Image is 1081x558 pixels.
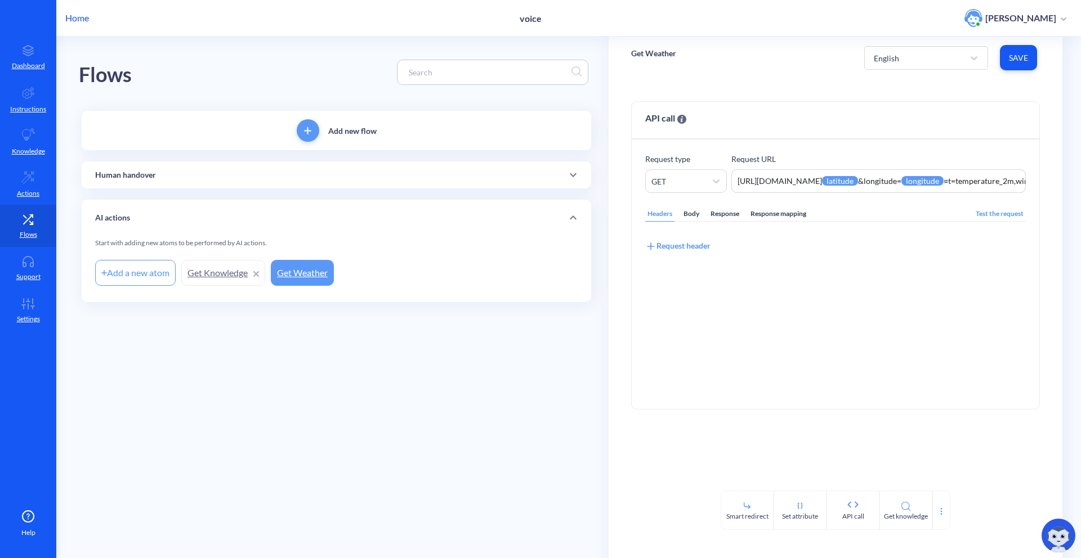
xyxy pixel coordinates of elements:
button: user photo[PERSON_NAME] [959,8,1072,28]
p: Actions [17,188,39,199]
p: Request URL [731,153,1026,165]
div: Request header [645,240,711,252]
p: Knowledge [12,146,45,156]
p: Settings [17,314,40,324]
p: AI actions [95,212,130,224]
div: Smart redirect [726,511,769,521]
p: Dashboard [12,61,45,71]
p: Home [65,11,89,25]
div: API call [842,511,864,521]
input: Search [403,66,571,79]
div: Test the request [973,206,1026,222]
p: Support [16,272,41,282]
p: Get Weather [631,48,676,59]
div: Response [708,206,741,222]
img: user photo [964,9,982,27]
span: API call [645,111,686,125]
p: Human handover [95,169,156,181]
a: Get Knowledge [181,260,265,286]
div: Response mapping [748,206,808,222]
div: Headers [645,206,674,222]
div: GET [651,175,666,187]
a: Get Weather [271,260,334,286]
span: Save [1009,52,1028,64]
p: Request type [645,153,727,165]
textarea: https://[DOMAIN_NAME]/v1/forecast?latitude={{latitude}}&longitude={{longitude}}&current=temperatu... [731,169,1026,193]
div: Body [681,206,702,222]
div: Set attribute [782,511,818,521]
div: Start with adding new atoms to be performed by AI actions. [95,238,578,257]
div: AI actions [82,200,591,236]
span: Help [21,528,35,538]
button: add [297,119,319,142]
img: copilot-icon.svg [1042,519,1075,552]
div: Add a new atom [95,260,176,286]
p: Add new flow [328,125,377,137]
div: Flows [79,59,132,91]
p: voice [520,13,542,24]
p: Instructions [10,104,46,114]
p: [PERSON_NAME] [985,12,1056,24]
div: English [874,52,899,64]
div: Get knowledge [884,511,928,521]
div: Human handover [82,161,591,188]
p: Flows [20,229,37,240]
button: Save [1000,45,1037,70]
